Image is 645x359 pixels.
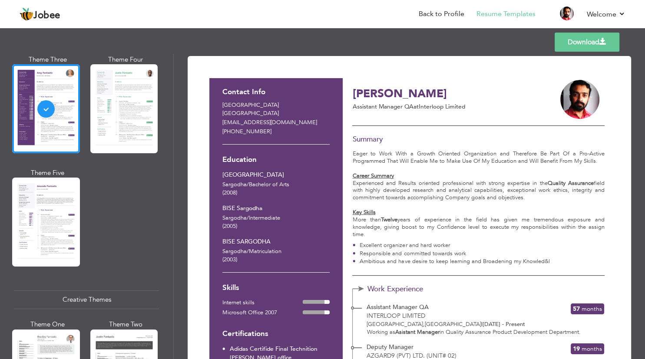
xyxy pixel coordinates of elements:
p: Eager to Work With a Growth Oriented Organization and Therefore Be Part Of a Pro-Active Programme... [352,150,604,238]
span: Jobee [33,11,60,20]
h3: Certifications [222,330,330,338]
span: Sargodha Intermediate [222,214,280,222]
img: ARZlVWiTCbuZAAAAAElFTkSuQmCC [560,80,599,119]
span: Sargodha Bachelor of Arts [222,181,289,188]
span: [GEOGRAPHIC_DATA] [GEOGRAPHIC_DATA] [367,320,481,328]
span: / [247,247,249,255]
div: BISE SARGODHA [222,237,330,247]
img: jobee.io [20,7,33,21]
span: , [423,320,425,328]
span: 57 [573,305,580,313]
span: 19 [573,345,580,353]
a: Download [555,33,619,52]
strong: ​​​ [352,172,394,180]
h3: Education [222,156,330,164]
div: Theme Three [14,55,82,64]
li: Ambitious and have desire to keep learning and Broadening my Knowled&l [352,257,549,266]
span: at [413,102,418,111]
h3: Summary [352,135,604,144]
p: [EMAIL_ADDRESS][DOMAIN_NAME] [222,119,330,127]
div: BISE Sargodha [222,204,330,213]
span: | [481,320,483,328]
div: Theme Four [92,55,160,64]
span: (2008) [222,189,237,197]
div: Microsoft Office 2007 [222,309,303,317]
span: Assistant Manager QA [367,303,429,311]
span: / [247,181,249,188]
span: (2005) [222,222,237,230]
img: Profile Img [560,7,574,20]
div: Theme Two [92,320,160,329]
a: Welcome [587,9,625,20]
span: Interloop Limited [367,312,425,320]
span: / [247,214,249,222]
h3: Contact Info [222,88,330,96]
a: Resume Templates [476,9,536,19]
strong: Asistant Manager [395,328,440,336]
li: Responsible and committed towards work [352,250,549,258]
div: [GEOGRAPHIC_DATA] [222,171,330,180]
strong: Quality Assurance [548,179,594,187]
h3: [PERSON_NAME] [352,88,541,101]
u: Career Summary [352,172,394,180]
div: Creative Themes [14,290,159,309]
span: Work Experience [367,285,440,293]
span: [DATE] - Present [481,320,525,328]
p: [GEOGRAPHIC_DATA] [GEOGRAPHIC_DATA] [222,101,330,118]
span: Months [582,345,602,353]
div: Theme Five [14,168,82,178]
span: Adidas Certifide Final Technition [230,345,318,353]
div: Working as in Quality Assurance Product Development Department. [353,329,604,336]
a: Back to Profile [419,9,464,19]
span: (2003) [222,256,237,263]
p: Assistant manager QA Interloop Limited [352,102,541,111]
div: Internet skills [222,299,303,307]
strong: Twelve [381,216,397,224]
li: Excellent organizer and hard worker [352,241,549,250]
a: Jobee [20,7,60,21]
span: Sargodha Matriculation [222,247,281,255]
span: Deputy Manager [367,343,413,351]
div: Theme One [14,320,82,329]
u: Key Skills [352,208,375,216]
p: [PHONE_NUMBER] [222,128,330,136]
h3: Skills [222,284,330,292]
span: Months [582,305,602,313]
